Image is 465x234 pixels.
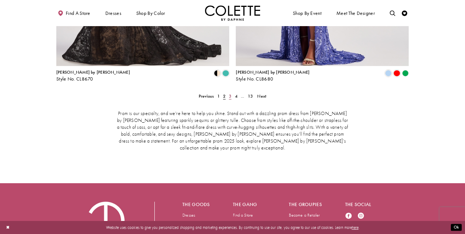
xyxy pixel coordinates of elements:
[289,202,323,207] h5: The groupies
[199,93,214,99] span: Previous
[241,93,244,99] span: ...
[289,212,320,218] a: Become a Retailer
[233,92,239,100] a: 4
[248,93,253,99] span: 13
[56,5,92,21] a: Find a store
[205,5,260,21] a: Visit Home Page
[239,92,246,100] a: ...
[197,92,215,100] a: Prev Page
[66,11,90,16] span: Find a store
[214,70,221,77] i: Black/Nude
[229,93,231,99] span: 3
[345,202,379,207] h5: The social
[233,202,267,207] h5: The gang
[182,202,211,207] h5: The goods
[236,69,310,75] span: [PERSON_NAME] by [PERSON_NAME]
[223,93,226,99] span: 2
[217,93,220,99] span: 1
[105,11,121,16] span: Dresses
[56,69,130,75] span: [PERSON_NAME] by [PERSON_NAME]
[40,224,425,231] p: Website uses cookies to give you personalized shopping and marketing experiences. By continuing t...
[221,92,227,100] span: Current page
[400,5,409,21] a: Check Wishlist
[291,5,323,21] span: Shop By Event
[233,212,253,218] a: Find a Store
[222,70,229,77] i: Turquoise
[357,213,364,220] a: Visit our Instagram - Opens in new tab
[246,92,255,100] a: 13
[135,5,166,21] span: Shop by color
[402,70,409,77] i: Emerald
[56,76,93,82] span: Style No. CL8670
[256,92,268,100] a: Next Page
[289,221,312,226] a: Retailer Portal
[3,223,12,233] button: Close Dialog
[257,93,266,99] span: Next
[236,76,273,82] span: Style No. CL8680
[393,70,400,77] i: Red
[56,70,130,82] div: Colette by Daphne Style No. CL8670
[182,221,195,226] a: Wishlist
[136,11,165,16] span: Shop by color
[352,225,359,230] a: here
[236,70,310,82] div: Colette by Daphne Style No. CL8680
[227,92,233,100] a: 3
[293,11,322,16] span: Shop By Event
[205,5,260,21] img: Colette by Daphne
[336,11,375,16] span: Meet the designer
[235,93,238,99] span: 4
[335,5,376,21] a: Meet the designer
[388,5,397,21] a: Toggle search
[233,221,254,226] a: Trunk Shows
[345,213,352,220] a: Visit our Facebook - Opens in new tab
[385,70,392,77] i: Periwinkle
[451,224,462,231] button: Submit Dialog
[215,92,221,100] a: 1
[116,110,349,152] p: Prom is our specialty, and we’re here to help you shine. Stand out with a dazzling prom dress fro...
[104,5,123,21] span: Dresses
[182,212,195,218] a: Dresses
